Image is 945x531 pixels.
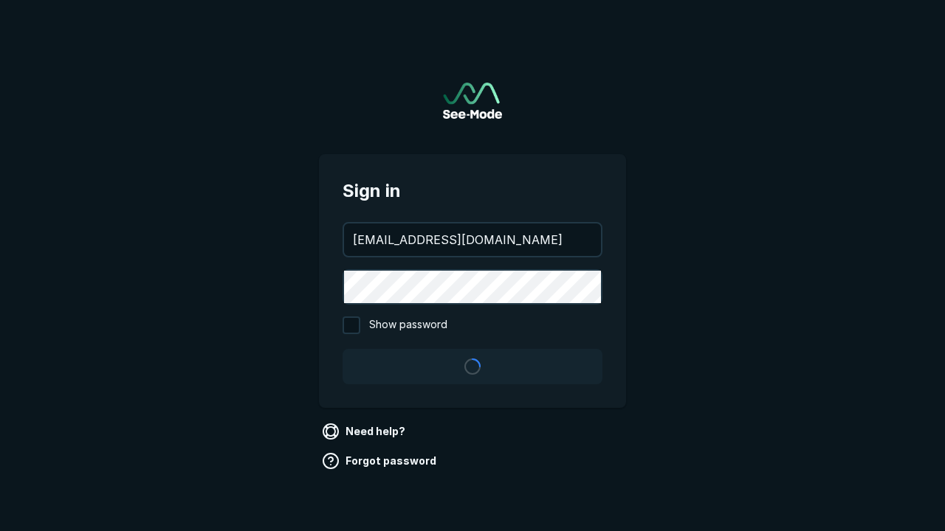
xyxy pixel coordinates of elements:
a: Go to sign in [443,83,502,119]
span: Show password [369,316,447,334]
img: See-Mode Logo [443,83,502,119]
span: Sign in [343,178,602,204]
input: your@email.com [344,223,601,256]
a: Need help? [319,420,411,443]
a: Forgot password [319,449,442,473]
